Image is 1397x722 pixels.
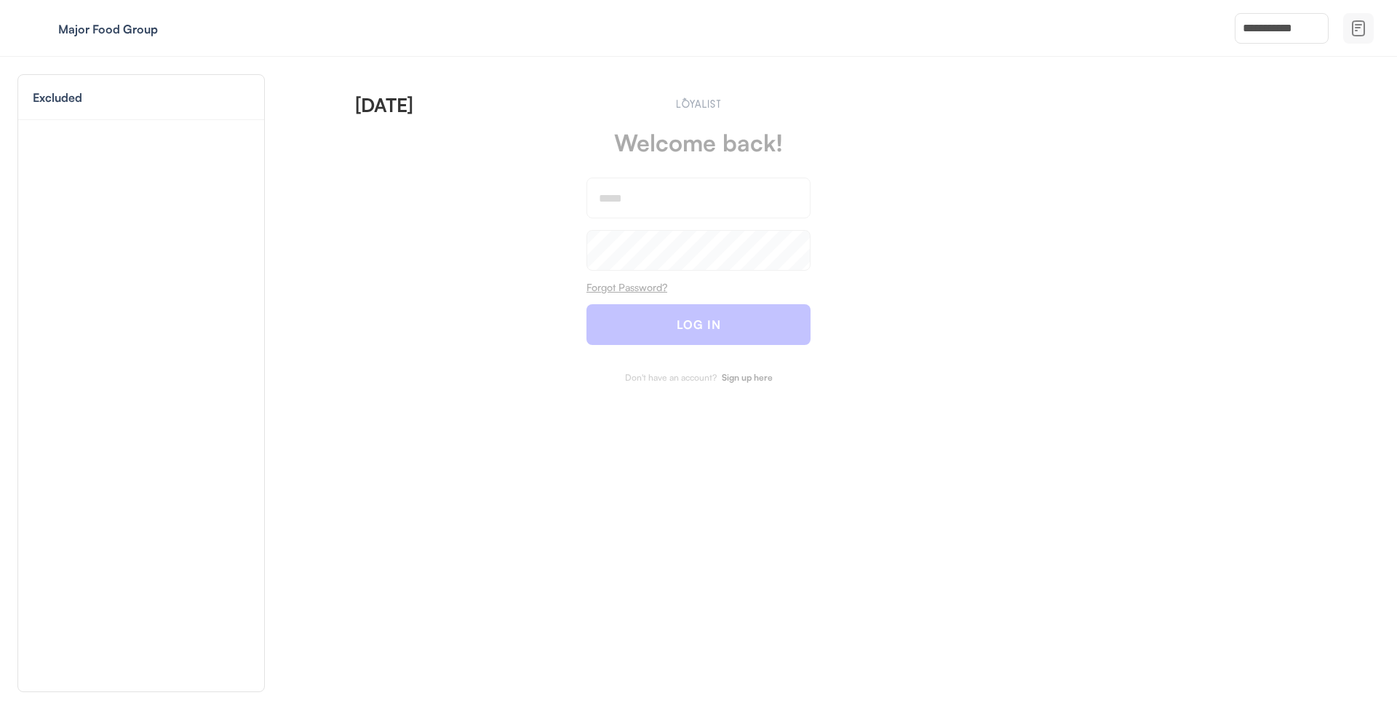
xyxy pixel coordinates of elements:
img: Main.svg [674,98,724,108]
u: Forgot Password? [586,281,667,293]
div: Don't have an account? [625,373,717,382]
button: LOG IN [586,304,811,345]
div: Welcome back! [614,131,783,154]
strong: Sign up here [722,372,773,383]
